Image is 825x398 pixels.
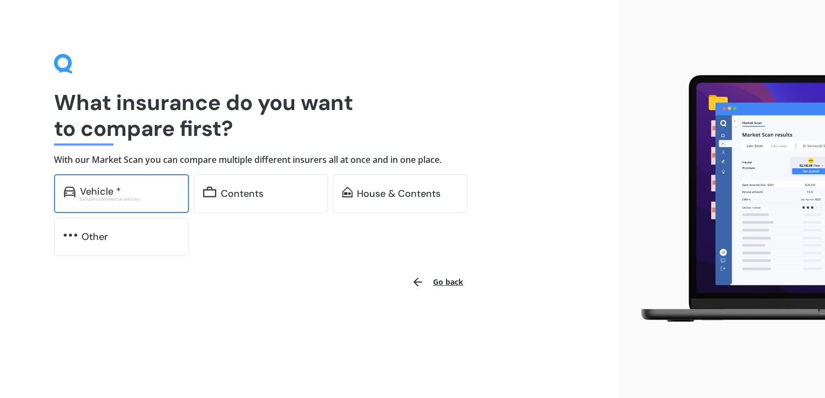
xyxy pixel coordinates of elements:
[203,187,217,197] img: content.01f40a52572271636b6f.svg
[54,90,565,141] h1: What insurance do you want to compare first?
[627,70,825,328] img: laptop.webp
[64,230,77,241] img: other.81dba5aafe580aa69f38.svg
[357,188,441,199] div: House & Contents
[405,269,470,295] button: Go back
[64,187,76,197] img: car.f15378c7a67c060ca3f3.svg
[82,231,108,242] div: Other
[342,187,353,197] img: home-and-contents.b802091223b8502ef2dd.svg
[80,186,121,197] div: Vehicle *
[221,188,263,199] div: Contents
[54,154,565,166] h4: With our Market Scan you can compare multiple different insurers all at once and in one place.
[80,197,179,201] div: Excludes commercial vehicles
